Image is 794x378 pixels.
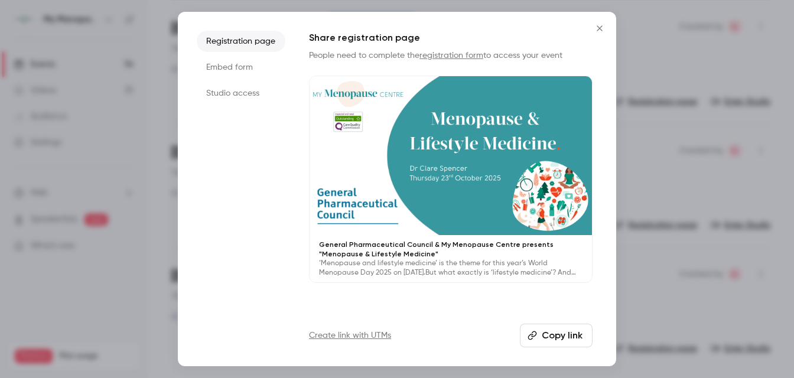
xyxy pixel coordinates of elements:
a: General Pharmaceutical Council & My Menopause Centre presents "Menopause & Lifestyle Medicine"‘Me... [309,76,593,283]
li: Embed form [197,57,285,78]
li: Registration page [197,31,285,52]
a: registration form [419,51,483,60]
button: Copy link [520,324,593,347]
p: People need to complete the to access your event [309,50,593,61]
li: Studio access [197,83,285,104]
p: ‘Menopause and lifestyle medicine’ is the theme for this year’s World Menopause Day 2025 on [DATE... [319,259,583,278]
a: Create link with UTMs [309,330,391,341]
p: General Pharmaceutical Council & My Menopause Centre presents "Menopause & Lifestyle Medicine" [319,240,583,259]
h1: Share registration page [309,31,593,45]
button: Close [588,17,611,40]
